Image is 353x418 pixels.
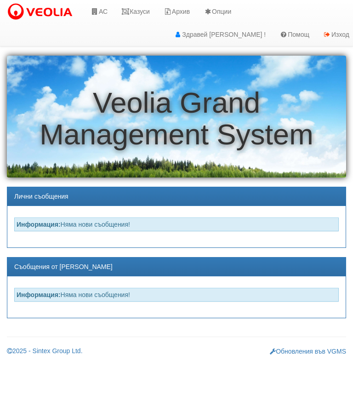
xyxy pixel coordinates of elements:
h1: Veolia Grand Management System [7,87,346,151]
a: Обновления във VGMS [270,348,346,355]
div: Лични съобщения [7,187,346,206]
div: Няма нови съобщения! [14,218,339,231]
img: VeoliaLogo.png [7,2,77,22]
strong: Информация: [17,221,61,228]
div: Няма нови съобщения! [14,288,339,302]
a: 2025 - Sintex Group Ltd. [7,347,83,355]
div: Съобщения от [PERSON_NAME] [7,258,346,276]
strong: Информация: [17,291,61,298]
a: Здравей [PERSON_NAME] ! [167,23,273,46]
a: Помощ [273,23,316,46]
